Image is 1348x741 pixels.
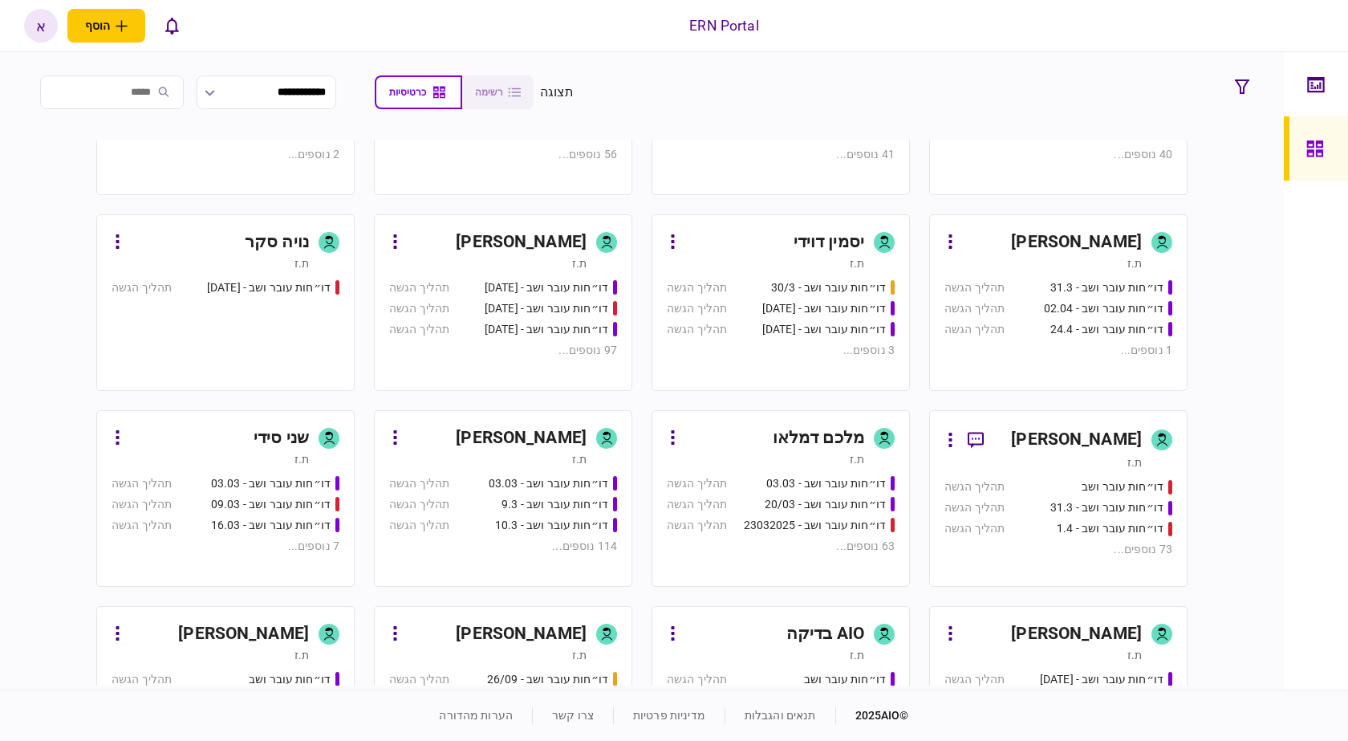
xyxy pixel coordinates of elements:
div: דו״חות עובר ושב - 02.04 [1044,300,1163,317]
div: דו״חות עובר ושב - 31.3 [1050,499,1163,516]
button: פתח תפריט להוספת לקוח [67,9,145,43]
div: [PERSON_NAME] [1011,230,1142,255]
div: 40 נוספים ... [944,146,1172,163]
div: יסמין דוידי [794,230,864,255]
div: תהליך הגשה [112,279,172,296]
div: תהליך הגשה [944,300,1005,317]
div: תהליך הגשה [667,496,727,513]
div: דו״חות עובר ושב - 23032025 [744,517,886,534]
div: דו״חות עובר ושב - 19/03/2025 [485,279,608,296]
button: פתח רשימת התראות [155,9,189,43]
a: מלכם דמלאות.זדו״חות עובר ושב - 03.03תהליך הגשהדו״חות עובר ושב - 20/03תהליך הגשהדו״חות עובר ושב - ... [652,410,910,587]
a: הערות מהדורה [439,709,513,722]
div: דו״חות עובר ושב - 19.3.25 [485,300,608,317]
div: תהליך הגשה [944,321,1005,338]
div: דו״חות עובר ושב - 31.3 [1050,279,1163,296]
div: דו״חות עובר ושב - 02/09/25 [762,321,886,338]
div: ת.ז [850,647,864,663]
div: 3 נוספים ... [667,342,895,359]
span: כרטיסיות [389,87,426,98]
div: תהליך הגשה [389,671,449,688]
div: דו״חות עובר ושב - 19.3.25 [485,321,608,338]
a: תנאים והגבלות [745,709,816,722]
div: דו״חות עובר ושב - 20/03 [765,496,886,513]
div: ERN Portal [689,15,758,36]
div: [PERSON_NAME] [456,425,587,451]
div: 97 נוספים ... [389,342,617,359]
a: מדיניות פרטיות [633,709,705,722]
div: דו״חות עובר ושב - 03.03 [489,475,608,492]
div: תהליך הגשה [667,475,727,492]
div: תהליך הגשה [389,475,449,492]
a: נויה סקרת.זדו״חות עובר ושב - 19.03.2025תהליך הגשה [96,214,355,391]
div: 56 נוספים ... [389,146,617,163]
div: תהליך הגשה [667,671,727,688]
div: דו״חות עובר ושב - 03.03 [766,475,886,492]
div: דו״חות עובר ושב - 31.08.25 [762,300,886,317]
div: דו״חות עובר ושב [1082,478,1163,495]
div: תהליך הגשה [389,517,449,534]
div: 7 נוספים ... [112,538,339,555]
div: דו״חות עובר ושב - 03.03 [211,475,331,492]
div: [PERSON_NAME] [456,621,587,647]
div: ת.ז [294,255,309,271]
div: [PERSON_NAME] [1011,621,1142,647]
div: ת.ז [850,255,864,271]
div: ת.ז [850,451,864,467]
div: ת.ז [572,647,587,663]
div: דו״חות עובר ושב - 16.03 [211,517,331,534]
button: א [24,9,58,43]
div: [PERSON_NAME] [1011,427,1142,453]
div: דו״חות עובר ושב [249,671,331,688]
a: [PERSON_NAME]ת.זדו״חות עובר ושבתהליך הגשהדו״חות עובר ושב - 31.3תהליך הגשהדו״חות עובר ושב - 1.4תהל... [929,410,1188,587]
div: תהליך הגשה [389,321,449,338]
div: דו״חות עובר ושב - 30/3 [771,279,886,296]
div: © 2025 AIO [835,707,909,724]
div: תהליך הגשה [667,300,727,317]
div: תהליך הגשה [667,517,727,534]
div: תהליך הגשה [389,279,449,296]
div: תהליך הגשה [112,475,172,492]
div: דו״חות עובר ושב - 26.12.24 [1040,671,1163,688]
a: יסמין דוידית.זדו״חות עובר ושב - 30/3תהליך הגשהדו״חות עובר ושב - 31.08.25תהליך הגשהדו״חות עובר ושב... [652,214,910,391]
div: 2 נוספים ... [112,146,339,163]
div: דו״חות עובר ושב - 10.3 [495,517,608,534]
div: ת.ז [1127,454,1142,470]
div: ת.ז [1127,255,1142,271]
div: דו״חות עובר ושב - 9.3 [501,496,608,513]
div: דו״חות עובר ושב [804,671,886,688]
div: ת.ז [294,647,309,663]
a: [PERSON_NAME]ת.זדו״חות עובר ושב - 19/03/2025תהליך הגשהדו״חות עובר ושב - 19.3.25תהליך הגשהדו״חות ע... [374,214,632,391]
button: רשימה [462,75,534,109]
div: נויה סקר [245,230,309,255]
a: צרו קשר [552,709,594,722]
div: תהליך הגשה [944,520,1005,537]
div: [PERSON_NAME] [456,230,587,255]
div: דו״חות עובר ושב - 24.4 [1050,321,1163,338]
div: תהליך הגשה [389,300,449,317]
button: כרטיסיות [375,75,462,109]
a: [PERSON_NAME]ת.זדו״חות עובר ושב - 31.3תהליך הגשהדו״חות עובר ושב - 02.04תהליך הגשהדו״חות עובר ושב ... [929,214,1188,391]
div: תהליך הגשה [667,279,727,296]
div: AIO בדיקה [786,621,864,647]
div: 41 נוספים ... [667,146,895,163]
div: תהליך הגשה [112,671,172,688]
div: 114 נוספים ... [389,538,617,555]
div: 73 נוספים ... [944,541,1172,558]
div: שני סידי [254,425,309,451]
div: תהליך הגשה [389,496,449,513]
span: רשימה [475,87,503,98]
a: [PERSON_NAME]ת.זדו״חות עובר ושב - 03.03תהליך הגשהדו״חות עובר ושב - 9.3תהליך הגשהדו״חות עובר ושב -... [374,410,632,587]
div: תהליך הגשה [112,496,172,513]
div: 1 נוספים ... [944,342,1172,359]
div: תהליך הגשה [944,499,1005,516]
div: תהליך הגשה [667,321,727,338]
div: תהליך הגשה [944,671,1005,688]
div: דו״חות עובר ושב - 26/09 [487,671,608,688]
div: תצוגה [540,83,575,102]
div: ת.ז [294,451,309,467]
div: ת.ז [1127,647,1142,663]
div: דו״חות עובר ושב - 1.4 [1057,520,1163,537]
div: דו״חות עובר ושב - 19.03.2025 [207,279,331,296]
